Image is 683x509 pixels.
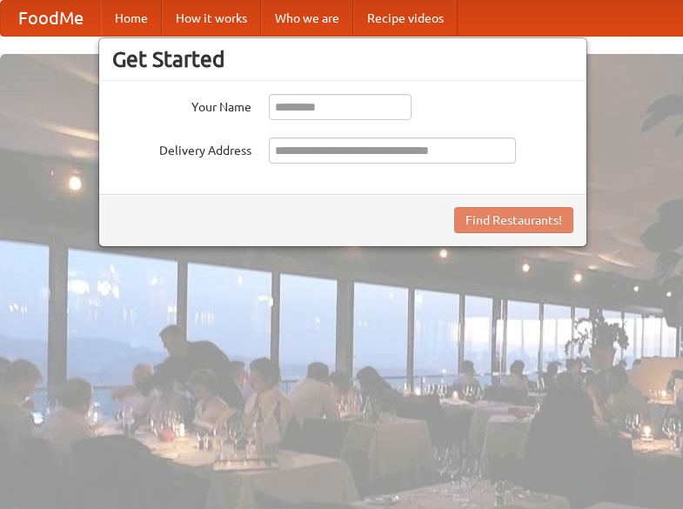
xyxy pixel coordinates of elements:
[112,46,573,72] h3: Get Started
[101,1,162,36] a: Home
[1,1,101,36] a: FoodMe
[261,1,353,36] a: Who we are
[353,1,458,36] a: Recipe videos
[454,207,573,233] button: Find Restaurants!
[162,1,261,36] a: How it works
[112,94,251,116] label: Your Name
[112,137,251,159] label: Delivery Address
